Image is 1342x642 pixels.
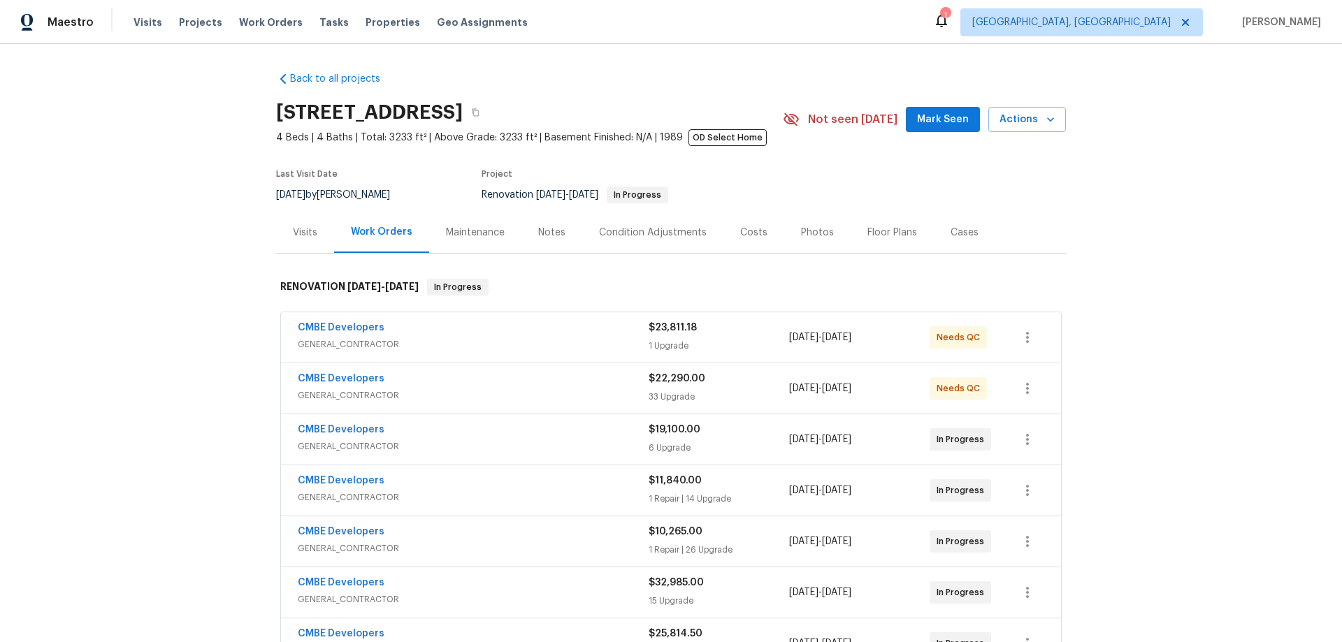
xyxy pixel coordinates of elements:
[276,131,783,145] span: 4 Beds | 4 Baths | Total: 3233 ft² | Above Grade: 3233 ft² | Basement Finished: N/A | 1989
[822,537,851,546] span: [DATE]
[298,337,649,351] span: GENERAL_CONTRACTOR
[972,15,1171,29] span: [GEOGRAPHIC_DATA], [GEOGRAPHIC_DATA]
[937,330,986,344] span: Needs QC
[298,476,384,486] a: CMBE Developers
[789,432,851,446] span: -
[822,333,851,342] span: [DATE]
[298,629,384,639] a: CMBE Developers
[917,111,969,129] span: Mark Seen
[276,187,407,203] div: by [PERSON_NAME]
[446,226,505,240] div: Maintenance
[649,374,705,384] span: $22,290.00
[276,265,1066,309] div: RENOVATION [DATE]-[DATE]In Progress
[538,226,565,240] div: Notes
[649,543,789,557] div: 1 Repair | 26 Upgrade
[789,585,851,599] span: -
[789,486,818,495] span: [DATE]
[280,279,419,296] h6: RENOVATION
[351,225,412,239] div: Work Orders
[298,527,384,537] a: CMBE Developers
[608,191,667,199] span: In Progress
[293,226,317,240] div: Visits
[298,541,649,555] span: GENERAL_CONTRACTOR
[789,588,818,597] span: [DATE]
[298,578,384,588] a: CMBE Developers
[822,435,851,444] span: [DATE]
[1000,111,1055,129] span: Actions
[428,280,487,294] span: In Progress
[276,72,410,86] a: Back to all projects
[298,490,649,504] span: GENERAL_CONTRACTOR
[789,483,851,497] span: -
[789,381,851,395] span: -
[385,282,419,291] span: [DATE]
[649,339,789,353] div: 1 Upgrade
[801,226,834,240] div: Photos
[276,170,338,178] span: Last Visit Date
[298,425,384,435] a: CMBE Developers
[482,170,512,178] span: Project
[789,537,818,546] span: [DATE]
[347,282,381,291] span: [DATE]
[366,15,420,29] span: Properties
[937,381,986,395] span: Needs QC
[740,226,767,240] div: Costs
[940,8,950,22] div: 1
[48,15,94,29] span: Maestro
[789,330,851,344] span: -
[988,107,1066,133] button: Actions
[808,112,897,126] span: Not seen [DATE]
[649,629,702,639] span: $25,814.50
[347,282,419,291] span: -
[569,190,598,200] span: [DATE]
[649,441,789,455] div: 6 Upgrade
[298,388,649,402] span: GENERAL_CONTRACTOR
[951,226,979,240] div: Cases
[599,226,707,240] div: Condition Adjustments
[822,486,851,495] span: [DATE]
[298,374,384,384] a: CMBE Developers
[649,492,789,506] div: 1 Repair | 14 Upgrade
[649,425,700,435] span: $19,100.00
[319,17,349,27] span: Tasks
[789,534,851,548] span: -
[536,190,598,200] span: -
[688,129,767,146] span: OD Select Home
[822,588,851,597] span: [DATE]
[239,15,303,29] span: Work Orders
[437,15,528,29] span: Geo Assignments
[937,534,990,548] span: In Progress
[649,594,789,608] div: 15 Upgrade
[649,323,697,333] span: $23,811.18
[789,333,818,342] span: [DATE]
[937,585,990,599] span: In Progress
[937,483,990,497] span: In Progress
[298,592,649,606] span: GENERAL_CONTRACTOR
[179,15,222,29] span: Projects
[1236,15,1321,29] span: [PERSON_NAME]
[276,105,463,119] h2: [STREET_ADDRESS]
[649,578,704,588] span: $32,985.00
[906,107,980,133] button: Mark Seen
[649,527,702,537] span: $10,265.00
[867,226,917,240] div: Floor Plans
[463,100,488,125] button: Copy Address
[822,384,851,393] span: [DATE]
[789,384,818,393] span: [DATE]
[649,476,702,486] span: $11,840.00
[937,432,990,446] span: In Progress
[649,390,789,404] div: 33 Upgrade
[789,435,818,444] span: [DATE]
[276,190,305,200] span: [DATE]
[536,190,565,200] span: [DATE]
[298,323,384,333] a: CMBE Developers
[134,15,162,29] span: Visits
[298,439,649,453] span: GENERAL_CONTRACTOR
[482,190,668,200] span: Renovation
